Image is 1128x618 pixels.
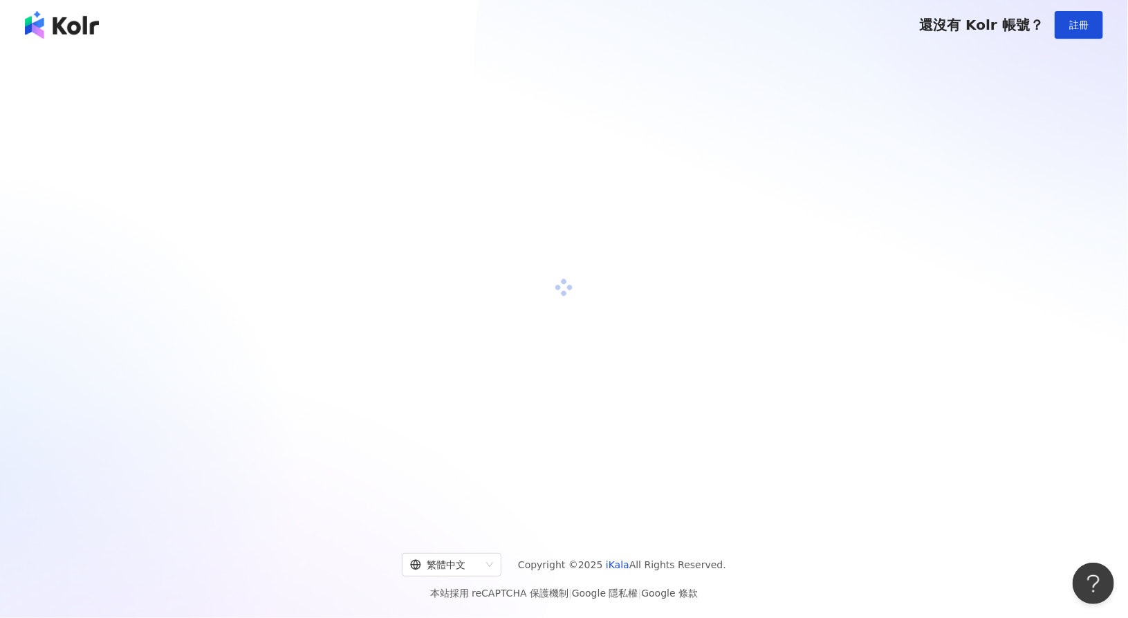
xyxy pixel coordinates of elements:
div: 繁體中文 [410,554,481,576]
a: Google 隱私權 [572,588,638,599]
span: 還沒有 Kolr 帳號？ [919,17,1044,33]
a: Google 條款 [641,588,698,599]
img: logo [25,11,99,39]
span: 本站採用 reCAPTCHA 保護機制 [430,585,698,601]
iframe: Help Scout Beacon - Open [1073,563,1114,604]
span: | [638,588,642,599]
a: iKala [606,559,629,570]
span: Copyright © 2025 All Rights Reserved. [518,556,726,573]
span: 註冊 [1069,19,1089,30]
button: 註冊 [1055,11,1103,39]
span: | [568,588,572,599]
